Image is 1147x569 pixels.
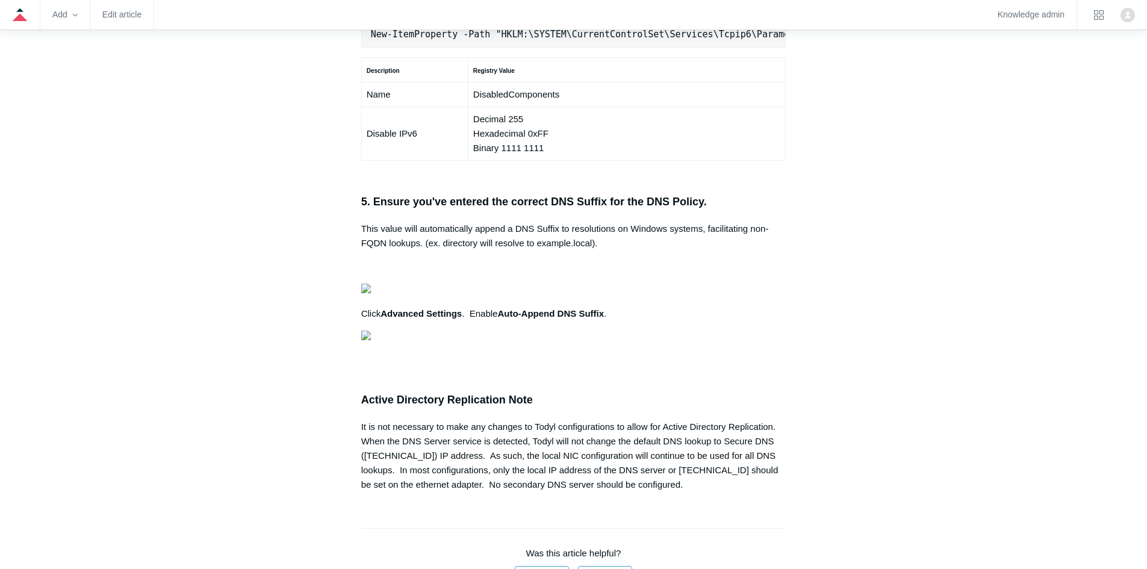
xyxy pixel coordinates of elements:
[361,306,786,321] p: Click . Enable .
[367,67,400,74] strong: Description
[52,11,78,18] zd-hc-trigger: Add
[102,11,141,18] a: Edit article
[361,284,371,293] img: 27414207119379
[361,391,786,409] h3: Active Directory Replication Note
[526,548,621,558] span: Was this article helpful?
[497,308,604,319] strong: Auto-Append DNS Suffix
[361,222,786,250] p: This value will automatically append a DNS Suffix to resolutions on Windows systems, facilitating...
[1121,8,1135,22] img: user avatar
[361,331,371,340] img: 27414169404179
[381,308,462,319] strong: Advanced Settings
[361,107,468,161] td: Disable IPv6
[473,67,515,74] strong: Registry Value
[361,420,786,492] div: It is not necessary to make any changes to Todyl configurations to allow for Active Directory Rep...
[361,82,468,107] td: Name
[998,11,1065,18] a: Knowledge admin
[361,193,786,211] h3: 5. Ensure you've entered the correct DNS Suffix for the DNS Policy.
[468,82,785,107] td: DisabledComponents
[1121,8,1135,22] zd-hc-trigger: Click your profile icon to open the profile menu
[468,107,785,161] td: Decimal 255 Hexadecimal 0xFF Binary 1111 1111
